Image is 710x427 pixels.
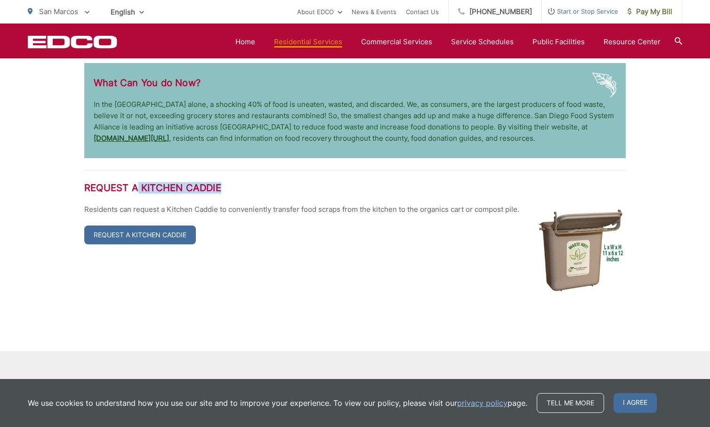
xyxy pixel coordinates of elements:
[235,36,255,48] a: Home
[94,99,616,144] p: In the [GEOGRAPHIC_DATA] alone, a shocking 40% of food is uneaten, wasted, and discarded. We, as ...
[39,7,78,16] span: San Marcos
[604,36,661,48] a: Resource Center
[84,204,626,215] p: Residents can request a Kitchen Caddie to conveniently transfer food scraps from the kitchen to t...
[592,73,616,97] img: Leaf icon
[532,36,585,48] a: Public Facilities
[457,397,508,409] a: privacy policy
[28,35,117,48] a: EDCD logo. Return to the homepage.
[535,204,626,295] img: Kitchen Caddie
[628,6,672,17] span: Pay My Bill
[352,6,396,17] a: News & Events
[537,393,604,413] a: Tell me more
[104,4,151,20] span: English
[451,36,514,48] a: Service Schedules
[94,133,169,144] a: [DOMAIN_NAME][URL]
[274,36,342,48] a: Residential Services
[84,182,626,193] h2: Request a Kitchen Caddie
[361,36,432,48] a: Commercial Services
[28,397,527,409] p: We use cookies to understand how you use our site and to improve your experience. To view our pol...
[406,6,439,17] a: Contact Us
[613,393,657,413] span: I agree
[84,226,196,244] a: Request a Kitchen Caddie
[297,6,342,17] a: About EDCO
[94,77,616,89] h2: What Can You do Now?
